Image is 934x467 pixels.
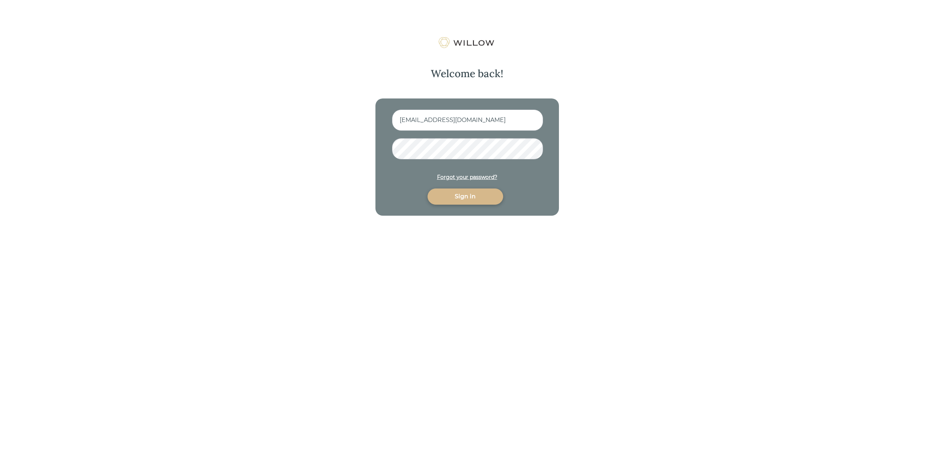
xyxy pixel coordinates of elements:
[428,188,503,205] button: Sign in
[527,144,536,153] keeper-lock: Open Keeper Popup
[436,192,495,201] div: Sign in
[431,67,503,80] div: Welcome back!
[392,109,543,131] input: Email address
[437,173,497,181] div: Forgot your password?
